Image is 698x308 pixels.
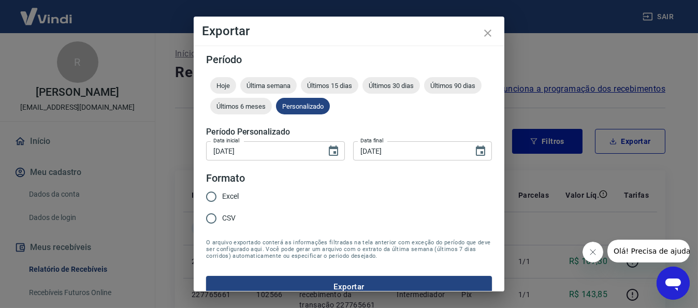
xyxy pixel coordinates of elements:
[206,54,492,65] h5: Período
[353,141,466,160] input: DD/MM/YYYY
[323,141,344,162] button: Choose date, selected date is 12 de set de 2025
[210,82,236,90] span: Hoje
[206,276,492,298] button: Exportar
[583,242,603,262] iframe: Fechar mensagem
[362,82,420,90] span: Últimos 30 dias
[424,82,482,90] span: Últimos 90 dias
[202,25,496,37] h4: Exportar
[222,191,239,202] span: Excel
[475,21,500,46] button: close
[362,77,420,94] div: Últimos 30 dias
[206,239,492,259] span: O arquivo exportado conterá as informações filtradas na tela anterior com exceção do período que ...
[424,77,482,94] div: Últimos 90 dias
[210,98,272,114] div: Últimos 6 meses
[6,7,87,16] span: Olá! Precisa de ajuda?
[657,267,690,300] iframe: Botão para abrir a janela de mensagens
[240,77,297,94] div: Última semana
[276,102,330,110] span: Personalizado
[210,77,236,94] div: Hoje
[470,141,491,162] button: Choose date, selected date is 15 de set de 2025
[213,137,240,144] label: Data inicial
[301,77,358,94] div: Últimos 15 dias
[301,82,358,90] span: Últimos 15 dias
[607,240,690,262] iframe: Mensagem da empresa
[210,102,272,110] span: Últimos 6 meses
[222,213,236,224] span: CSV
[206,127,492,137] h5: Período Personalizado
[240,82,297,90] span: Última semana
[360,137,384,144] label: Data final
[276,98,330,114] div: Personalizado
[206,171,245,186] legend: Formato
[206,141,319,160] input: DD/MM/YYYY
